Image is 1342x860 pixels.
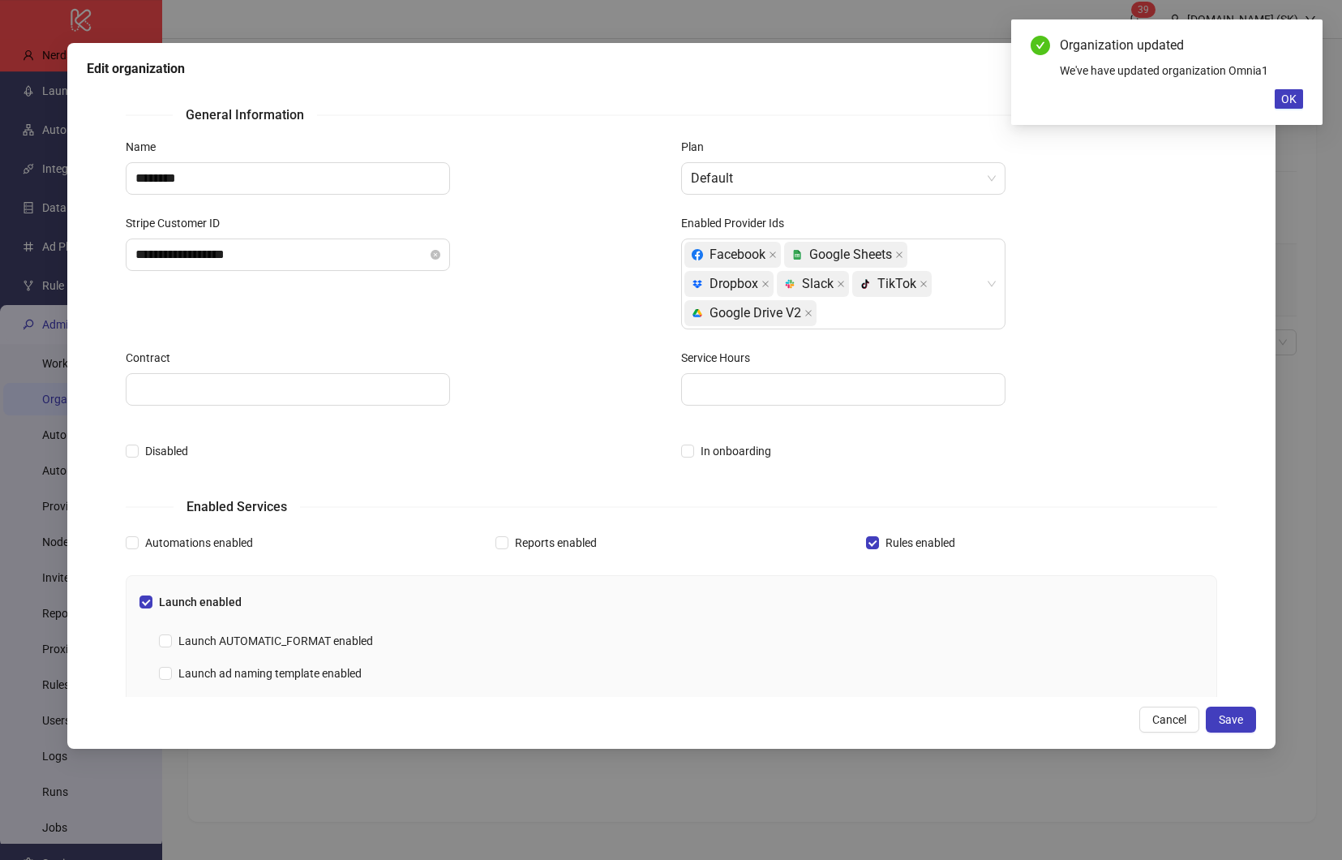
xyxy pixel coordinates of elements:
[126,214,230,232] label: Stripe Customer ID
[152,593,248,611] span: Launch enabled
[1060,36,1303,55] div: Organization updated
[1031,36,1050,55] span: check-circle
[1138,707,1198,733] button: Cancel
[761,280,770,288] span: close
[135,245,427,264] input: Stripe Customer ID
[694,442,778,460] span: In onboarding
[87,59,1256,79] div: Edit organization
[681,138,714,156] label: Plan
[860,272,916,296] div: TikTok
[1218,713,1242,726] span: Save
[173,105,317,125] span: General Information
[681,349,761,367] label: Service Hours
[126,162,450,195] input: Name
[791,243,892,267] div: Google Sheets
[1060,62,1303,80] div: We've have updated organization Omnia1
[692,272,758,296] div: Dropbox
[126,138,166,156] label: Name
[172,632,379,650] span: Launch AUTOMATIC_FORMAT enabled
[692,243,765,267] div: Facebook
[1285,36,1303,54] a: Close
[172,664,368,682] span: Launch ad naming template enabled
[1275,89,1303,109] button: OK
[691,163,996,194] span: Default
[784,272,834,296] div: Slack
[804,309,812,317] span: close
[837,280,845,288] span: close
[895,251,903,259] span: close
[769,251,777,259] span: close
[920,280,928,288] span: close
[126,373,450,406] input: Contract
[174,497,300,517] span: Enabled Services
[1151,713,1186,726] span: Cancel
[681,214,795,232] label: Enabled Provider Ids
[126,349,181,367] label: Contract
[431,250,440,260] button: close-circle
[1281,92,1297,105] span: OK
[879,534,962,552] span: Rules enabled
[139,442,195,460] span: Disabled
[139,534,259,552] span: Automations enabled
[508,534,603,552] span: Reports enabled
[692,301,801,325] div: Google Drive V2
[1205,707,1255,733] button: Save
[681,373,1005,406] input: Service Hours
